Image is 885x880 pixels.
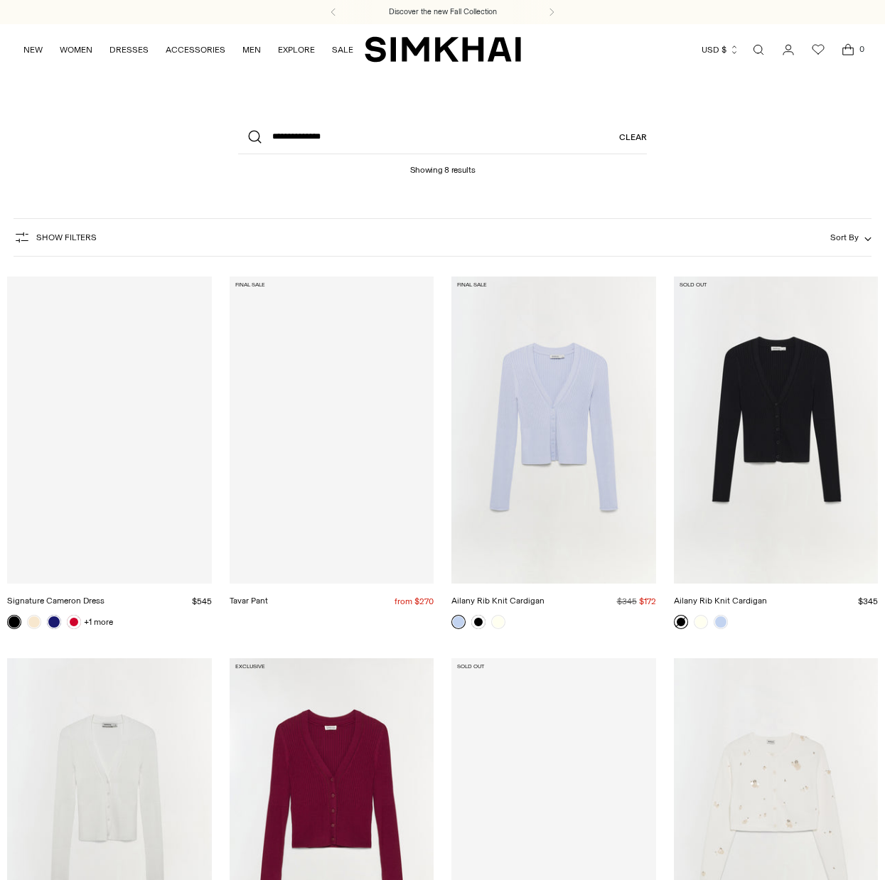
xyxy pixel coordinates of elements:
[702,34,739,65] button: USD $
[192,596,212,606] span: $545
[278,34,315,65] a: EXPLORE
[830,232,859,242] span: Sort By
[451,596,545,606] a: Ailany Rib Knit Cardigan
[744,36,773,64] a: Open search modal
[7,596,104,606] a: Signature Cameron Dress
[395,596,434,606] span: from $270
[855,43,868,55] span: 0
[804,36,832,64] a: Wishlist
[36,232,97,242] span: Show Filters
[619,120,647,154] a: Clear
[109,34,149,65] a: DRESSES
[23,34,43,65] a: NEW
[451,277,656,583] a: Ailany Rib Knit Cardigan
[410,154,476,175] h1: Showing 8 results
[14,226,97,249] button: Show Filters
[774,36,803,64] a: Go to the account page
[230,277,434,583] a: Tavar Pant
[674,277,879,583] a: Ailany Rib Knit Cardigan
[674,596,767,606] a: Ailany Rib Knit Cardigan
[830,230,871,245] button: Sort By
[238,120,272,154] button: Search
[617,596,637,606] s: $345
[639,596,656,606] span: $172
[858,596,878,606] span: $345
[242,34,261,65] a: MEN
[230,596,268,606] a: Tavar Pant
[60,34,92,65] a: WOMEN
[365,36,521,63] a: SIMKHAI
[834,36,862,64] a: Open cart modal
[7,277,212,583] a: Signature Cameron Dress
[84,612,113,632] a: +1 more
[332,34,353,65] a: SALE
[389,6,497,18] a: Discover the new Fall Collection
[166,34,225,65] a: ACCESSORIES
